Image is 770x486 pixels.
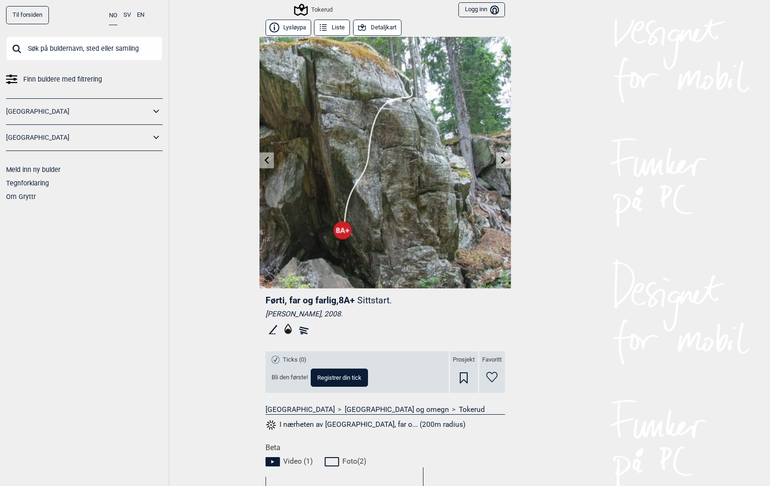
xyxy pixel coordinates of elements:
nav: > > [266,405,505,414]
div: Tokerud [295,4,333,15]
span: Bli den første! [272,374,308,382]
button: NO [109,6,117,25]
p: Sittstart. [357,295,392,306]
span: Video ( 1 ) [283,457,313,466]
a: [GEOGRAPHIC_DATA] og omegn [345,405,449,414]
button: Lysløypa [266,20,311,36]
a: [GEOGRAPHIC_DATA] [6,105,150,118]
a: Meld inn ny bulder [6,166,61,173]
a: [GEOGRAPHIC_DATA] [6,131,150,144]
button: SV [123,6,131,24]
a: Tokerud [459,405,485,414]
a: Til forsiden [6,6,49,24]
input: Søk på buldernavn, sted eller samling [6,36,163,61]
button: Registrer din tick [311,369,368,387]
span: Ticks (0) [283,356,307,364]
div: Prosjekt [450,351,478,393]
div: [PERSON_NAME], 2008. [266,309,505,319]
button: Logg inn [458,2,504,18]
span: Førti, far og farlig , 8A+ [266,295,355,306]
span: Foto ( 2 ) [342,457,366,466]
span: Finn buldere med filtrering [23,73,102,86]
button: Liste [314,20,350,36]
button: I nærheten av [GEOGRAPHIC_DATA], far o... (200m radius) [266,419,466,431]
button: Detaljkart [353,20,402,36]
span: Registrer din tick [317,375,361,381]
a: [GEOGRAPHIC_DATA] [266,405,335,414]
img: Forti far farlig 190425 [259,37,511,288]
button: EN [137,6,144,24]
span: Favoritt [482,356,502,364]
a: Tegnforklaring [6,179,49,187]
a: Finn buldere med filtrering [6,73,163,86]
a: Om Gryttr [6,193,36,200]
